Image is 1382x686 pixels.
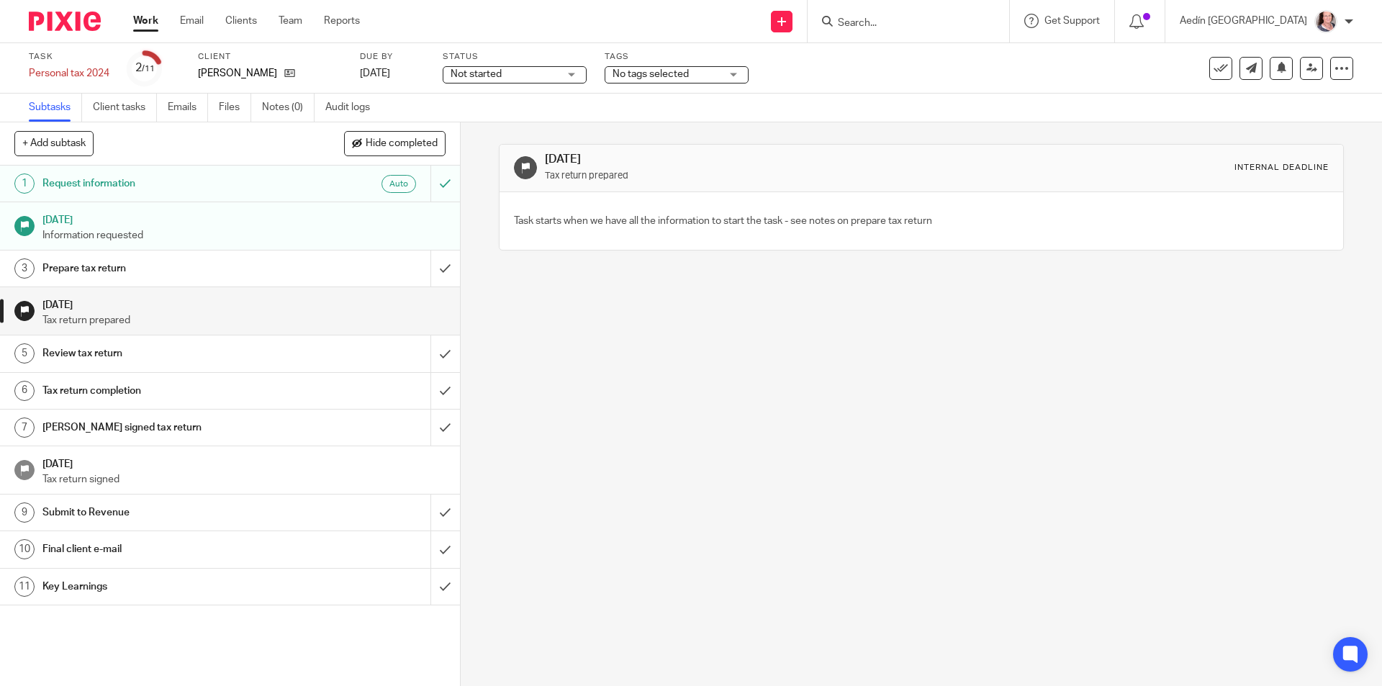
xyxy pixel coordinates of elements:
a: Work [133,14,158,28]
p: Tax return signed [42,472,446,487]
div: Internal deadline [1234,162,1329,173]
div: 9 [14,502,35,523]
h1: Final client e-mail [42,538,292,560]
a: Audit logs [325,94,381,122]
p: Information requested [42,228,446,243]
h1: [DATE] [545,152,952,167]
a: Team [279,14,302,28]
h1: [PERSON_NAME] signed tax return [42,417,292,438]
a: Emails [168,94,208,122]
p: Task starts when we have all the information to start the task - see notes on prepare tax return [514,214,932,228]
span: [DATE] [360,68,390,78]
div: Auto [381,175,416,193]
label: Tags [605,51,749,63]
a: Clients [225,14,257,28]
span: Not started [451,69,502,79]
a: Client tasks [93,94,157,122]
button: Hide completed [344,131,446,155]
a: Reports [324,14,360,28]
span: No tags selected [613,69,689,79]
h1: [DATE] [42,453,446,471]
span: Get Support [1044,16,1100,26]
p: Tax return prepared [42,313,446,328]
label: Status [443,51,587,63]
button: + Add subtask [14,131,94,155]
div: 5 [14,343,35,364]
label: Client [198,51,342,63]
label: Due by [360,51,425,63]
p: [PERSON_NAME] [198,66,277,81]
h1: Key Learnings [42,576,292,597]
div: 3 [14,258,35,279]
h1: Request information [42,173,292,194]
p: Aedín [GEOGRAPHIC_DATA] [1180,14,1307,28]
a: Email [180,14,204,28]
div: 1 [14,173,35,194]
div: 6 [14,381,35,401]
small: /11 [142,65,155,73]
h1: Prepare tax return [42,258,292,279]
span: Hide completed [366,138,438,150]
a: Subtasks [29,94,82,122]
small: Tax return prepared [545,171,628,180]
a: Notes (0) [262,94,315,122]
div: 2 [135,60,155,76]
input: Search [836,17,966,30]
div: 7 [14,418,35,438]
div: 10 [14,539,35,559]
h1: Tax return completion [42,380,292,402]
div: 11 [14,577,35,597]
h1: [DATE] [42,209,446,227]
img: ComerfordFoley-37PS%20-%20Aedin%201.jpg [1314,10,1337,33]
img: Pixie [29,12,101,31]
h1: [DATE] [42,294,446,312]
div: Personal tax 2024 [29,66,109,81]
h1: Review tax return [42,343,292,364]
h1: Submit to Revenue [42,502,292,523]
a: Files [219,94,251,122]
label: Task [29,51,109,63]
